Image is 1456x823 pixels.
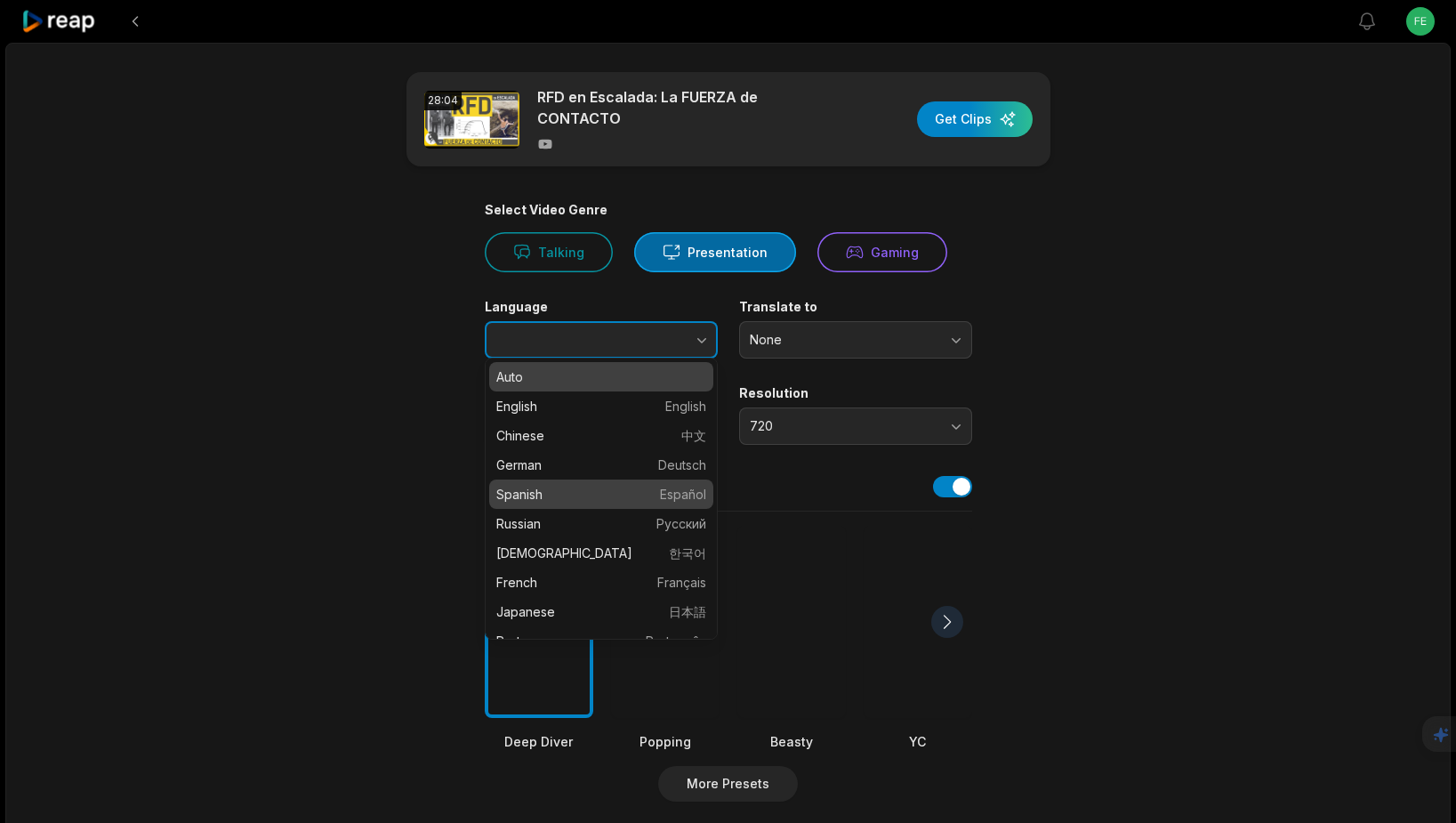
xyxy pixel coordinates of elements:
span: 中文 [681,426,706,445]
p: Spanish [496,485,706,504]
div: YC [864,732,972,751]
button: Talking [485,232,613,272]
p: Russian [496,514,706,533]
div: Select Video Genre [485,202,972,218]
div: Popping [611,732,720,751]
div: Deep Diver [485,732,593,751]
p: [DEMOGRAPHIC_DATA] [496,544,706,562]
label: Translate to [739,299,972,315]
button: 720 [739,407,972,445]
span: Français [657,573,706,592]
button: Gaming [817,232,947,272]
span: English [665,397,706,416]
button: More Presets [658,766,798,802]
span: 日本語 [669,602,706,621]
div: Beasty [737,732,846,751]
p: German [496,456,706,474]
p: Japanese [496,602,706,621]
p: RFD en Escalada: La FUERZA de CONTACTO [537,86,844,129]
span: Español [660,485,706,504]
p: Chinese [496,426,706,445]
button: Presentation [634,232,796,272]
span: Русский [656,514,706,533]
button: None [739,321,972,359]
span: 한국어 [669,544,706,562]
label: Language [485,299,718,315]
label: Resolution [739,385,972,401]
span: Português [646,632,706,650]
p: Portuguese [496,632,706,650]
p: French [496,573,706,592]
p: English [496,397,706,416]
div: 28:04 [424,91,462,110]
span: None [750,332,937,348]
button: Get Clips [917,101,1033,137]
span: Deutsch [658,456,706,474]
span: 720 [750,418,937,434]
p: Auto [496,367,706,386]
